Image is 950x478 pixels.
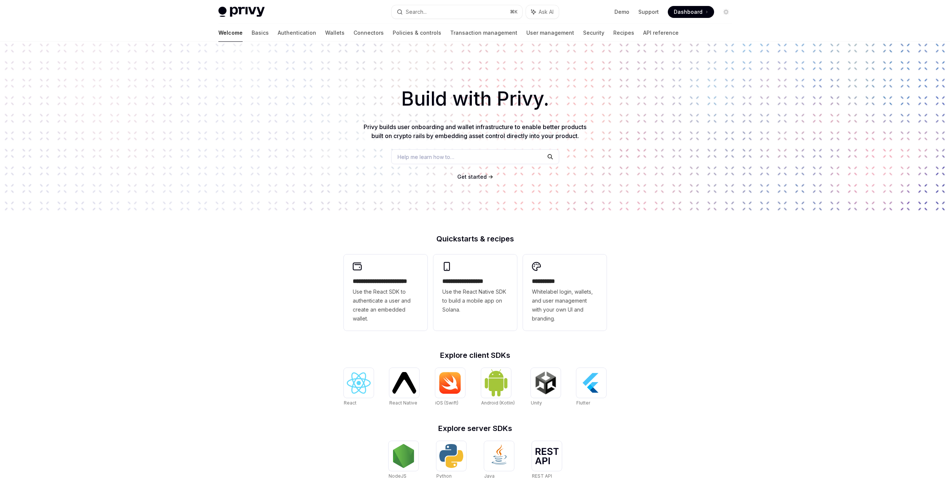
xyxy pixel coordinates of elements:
[457,174,487,180] span: Get started
[392,372,416,393] img: React Native
[392,5,522,19] button: Search...⌘K
[389,400,417,406] span: React Native
[532,287,598,323] span: Whitelabel login, wallets, and user management with your own UI and branding.
[523,254,607,331] a: **** *****Whitelabel login, wallets, and user management with your own UI and branding.
[439,444,463,468] img: Python
[442,287,508,314] span: Use the React Native SDK to build a mobile app on Solana.
[613,24,634,42] a: Recipes
[457,173,487,181] a: Get started
[487,444,511,468] img: Java
[393,24,441,42] a: Policies & controls
[614,8,629,16] a: Demo
[344,235,607,243] h2: Quickstarts & recipes
[481,400,515,406] span: Android (Kotlin)
[526,24,574,42] a: User management
[668,6,714,18] a: Dashboard
[406,7,427,16] div: Search...
[484,369,508,397] img: Android (Kotlin)
[531,368,561,407] a: UnityUnity
[481,368,515,407] a: Android (Kotlin)Android (Kotlin)
[252,24,269,42] a: Basics
[353,287,418,323] span: Use the React SDK to authenticate a user and create an embedded wallet.
[325,24,345,42] a: Wallets
[576,400,590,406] span: Flutter
[435,368,465,407] a: iOS (Swift)iOS (Swift)
[450,24,517,42] a: Transaction management
[344,352,607,359] h2: Explore client SDKs
[674,8,703,16] span: Dashboard
[531,400,542,406] span: Unity
[720,6,732,18] button: Toggle dark mode
[583,24,604,42] a: Security
[398,153,454,161] span: Help me learn how to…
[539,8,554,16] span: Ask AI
[435,400,458,406] span: iOS (Swift)
[643,24,679,42] a: API reference
[344,368,374,407] a: ReactReact
[534,371,558,395] img: Unity
[353,24,384,42] a: Connectors
[12,84,938,113] h1: Build with Privy.
[526,5,559,19] button: Ask AI
[392,444,415,468] img: NodeJS
[510,9,518,15] span: ⌘ K
[218,24,243,42] a: Welcome
[576,368,606,407] a: FlutterFlutter
[535,448,559,464] img: REST API
[389,368,419,407] a: React NativeReact Native
[433,254,517,331] a: **** **** **** ***Use the React Native SDK to build a mobile app on Solana.
[278,24,316,42] a: Authentication
[364,123,586,140] span: Privy builds user onboarding and wallet infrastructure to enable better products built on crypto ...
[347,372,371,394] img: React
[344,400,356,406] span: React
[579,371,603,395] img: Flutter
[438,372,462,394] img: iOS (Swift)
[344,425,607,432] h2: Explore server SDKs
[638,8,659,16] a: Support
[218,7,265,17] img: light logo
